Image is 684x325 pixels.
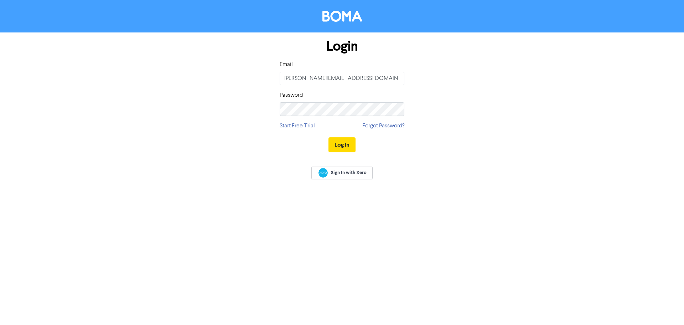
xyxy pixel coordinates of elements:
[318,168,328,178] img: Xero logo
[280,91,303,100] label: Password
[331,169,367,176] span: Sign In with Xero
[362,122,404,130] a: Forgot Password?
[280,122,315,130] a: Start Free Trial
[322,11,362,22] img: BOMA Logo
[311,167,373,179] a: Sign In with Xero
[328,137,356,152] button: Log In
[280,38,404,55] h1: Login
[280,60,293,69] label: Email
